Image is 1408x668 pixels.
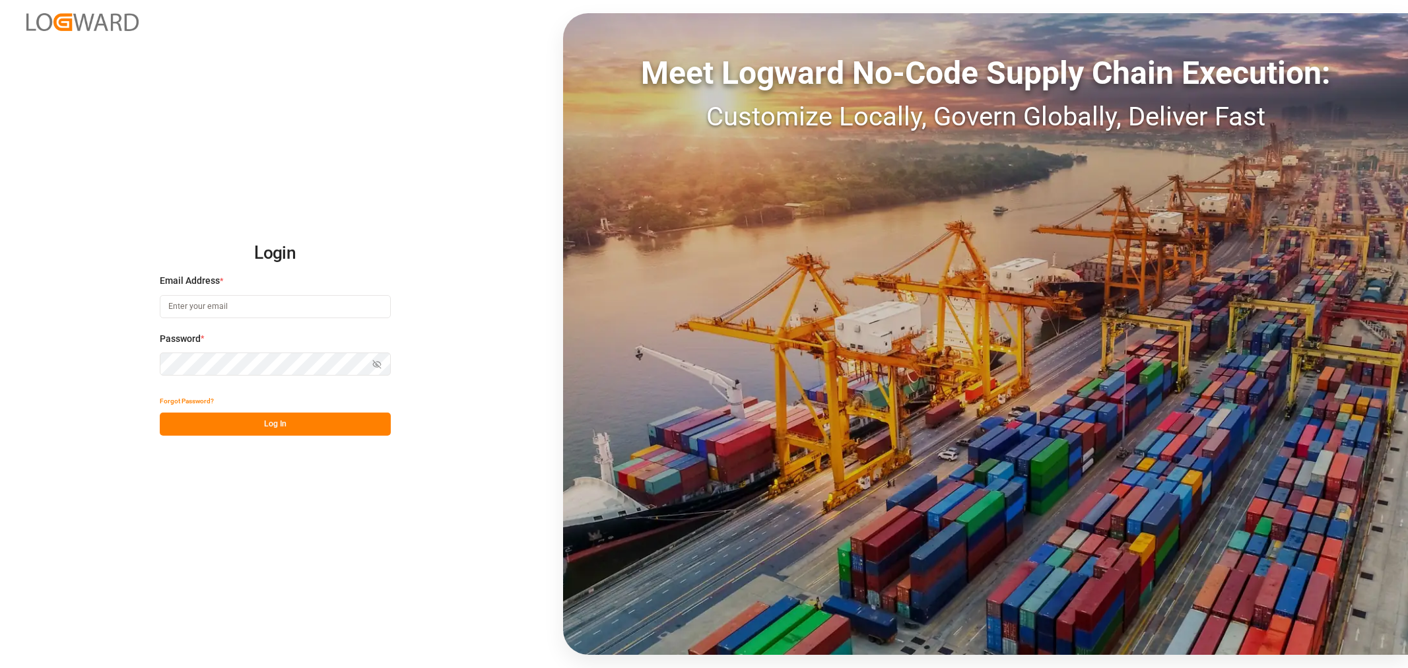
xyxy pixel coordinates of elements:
[160,389,214,413] button: Forgot Password?
[26,13,139,31] img: Logward_new_orange.png
[160,332,201,346] span: Password
[160,295,391,318] input: Enter your email
[160,232,391,275] h2: Login
[563,50,1408,97] div: Meet Logward No-Code Supply Chain Execution:
[160,274,220,288] span: Email Address
[563,97,1408,137] div: Customize Locally, Govern Globally, Deliver Fast
[160,413,391,436] button: Log In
